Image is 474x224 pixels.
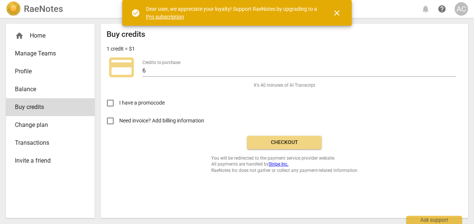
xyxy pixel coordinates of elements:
[15,49,80,58] span: Manage Teams
[15,67,80,76] span: Profile
[6,152,95,170] a: Invite a friend
[6,116,95,134] a: Change plan
[6,63,95,80] a: Profile
[15,31,24,40] span: home
[146,14,184,20] a: Pro subscription
[6,1,63,16] a: LogoRaeNotes
[406,216,462,224] div: Ask support
[146,5,319,20] div: Dear user, we appreciate your loyalty! Support RaeNotes by upgrading to a
[6,80,95,98] a: Balance
[435,2,449,16] a: Help
[211,155,357,174] span: You will be redirected to the payment service provider website. All payments are handled by RaeNo...
[15,85,80,94] span: Balance
[142,60,180,65] label: Credits to purchase
[247,136,322,149] button: Checkout
[455,2,468,16] button: AC
[6,1,21,16] img: Logo
[15,156,80,165] span: Invite a friend
[119,99,165,107] span: I have a promocode
[15,31,80,40] div: Home
[15,138,80,147] span: Transactions
[15,121,80,129] span: Change plan
[119,117,205,125] span: Need invoice? Add billing information
[254,82,315,89] span: It's 40 minutes of AI Transcript
[6,45,95,63] a: Manage Teams
[107,45,135,53] p: 1 credit = $1
[131,9,140,17] span: check_circle
[437,4,446,13] span: help
[332,9,341,17] span: close
[328,4,346,22] button: Close
[107,30,145,39] h2: Buy credits
[269,161,288,167] a: Stripe Inc.
[6,98,95,116] a: Buy credits
[15,103,80,112] span: Buy credits
[6,134,95,152] a: Transactions
[107,52,136,82] span: credit_card
[6,27,95,45] div: Home
[24,4,63,14] h2: RaeNotes
[253,139,316,146] span: Checkout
